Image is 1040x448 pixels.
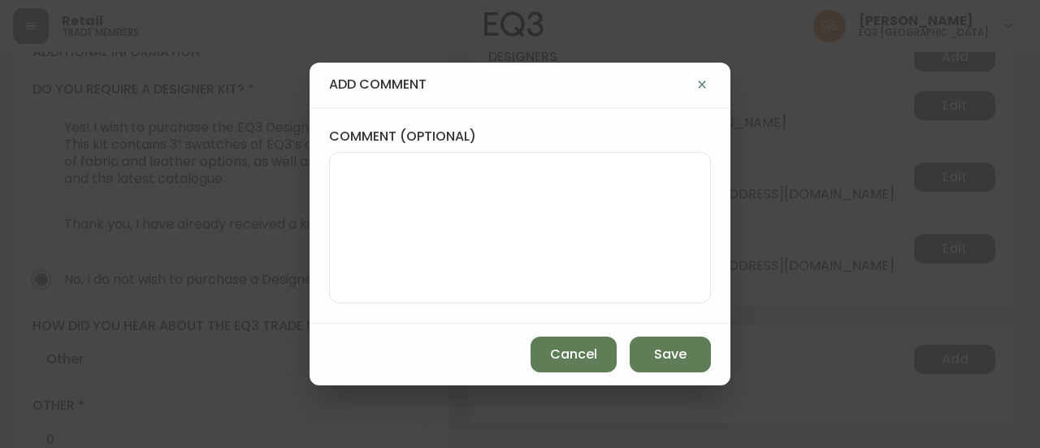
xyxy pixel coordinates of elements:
[329,76,693,94] h4: add comment
[531,337,617,372] button: Cancel
[630,337,711,372] button: Save
[550,346,597,363] span: Cancel
[329,128,711,146] label: comment (optional)
[654,346,687,363] span: Save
